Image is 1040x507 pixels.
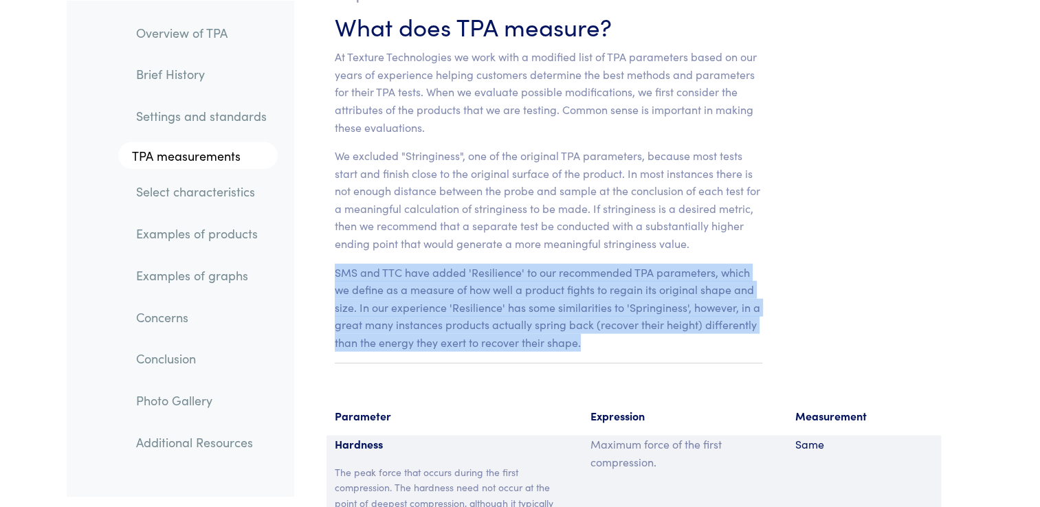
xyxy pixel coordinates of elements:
a: Overview of TPA [125,16,278,48]
p: SMS and TTC have added 'Resilience' to our recommended TPA parameters, which we define as a measu... [335,264,763,352]
p: Hardness [335,436,575,453]
a: Examples of products [125,218,278,249]
h3: What does TPA measure? [335,9,763,43]
a: TPA measurements [118,142,278,169]
p: Expression [590,407,779,425]
a: Examples of graphs [125,259,278,291]
p: Same [795,436,933,453]
a: Conclusion [125,343,278,374]
a: Select characteristics [125,176,278,207]
p: Maximum force of the first compression. [590,436,779,471]
p: We excluded "Stringiness", one of the original TPA parameters, because most tests start and finis... [335,147,763,253]
a: Settings and standards [125,100,278,131]
a: Photo Gallery [125,384,278,416]
a: Additional Resources [125,426,278,458]
p: Measurement [795,407,933,425]
p: At Texture Technologies we work with a modified list of TPA parameters based on our years of expe... [335,48,763,136]
a: Brief History [125,58,278,90]
a: Concerns [125,301,278,333]
p: Parameter [335,407,575,425]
